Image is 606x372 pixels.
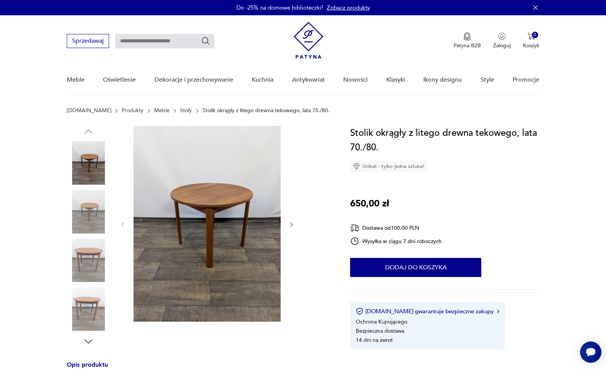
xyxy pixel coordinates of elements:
img: Ikonka użytkownika [498,32,506,40]
a: Klasyki [386,65,405,95]
a: Meble [67,65,85,95]
a: Promocje [513,65,539,95]
img: Ikona strzałki w prawo [497,309,499,313]
p: Zaloguj [493,42,511,49]
a: Antykwariat [292,65,325,95]
button: [DOMAIN_NAME] gwarantuje bezpieczne zakupy [356,308,499,315]
li: Ochrona Kupującego [356,318,407,325]
a: Stoły [180,108,192,114]
a: Ikona medaluPatyna B2B [453,32,481,49]
p: Patyna B2B [453,42,481,49]
p: Do -25% na domowe biblioteczki! [236,4,323,11]
h1: Stolik okrągły z litego drewna tekowego, lata 70./80. [350,126,539,155]
iframe: Smartsupp widget button [580,341,601,363]
img: Ikona certyfikatu [356,308,363,315]
a: Zobacz produkty [327,4,370,11]
div: Wysyłka w ciągu 7 dni roboczych [350,237,442,246]
a: Meble [154,108,170,114]
img: Zdjęcie produktu Stolik okrągły z litego drewna tekowego, lata 70./80. [67,238,110,282]
div: Dostawa od 100,00 PLN [350,223,442,233]
img: Zdjęcie produktu Stolik okrągły z litego drewna tekowego, lata 70./80. [133,126,281,322]
a: Style [481,65,494,95]
img: Patyna - sklep z meblami i dekoracjami vintage [294,22,323,59]
button: Dodaj do koszyka [350,258,481,277]
li: 14 dni na zwrot [356,337,393,344]
a: Nowości [343,65,368,95]
p: Stolik okrągły z litego drewna tekowego, lata 70./80. [203,108,330,114]
li: Bezpieczna dostawa [356,327,404,335]
a: Oświetlenie [103,65,136,95]
img: Zdjęcie produktu Stolik okrągły z litego drewna tekowego, lata 70./80. [67,287,110,331]
img: Zdjęcie produktu Stolik okrągły z litego drewna tekowego, lata 70./80. [67,141,110,185]
div: 0 [532,32,538,38]
img: Ikona diamentu [353,163,360,170]
button: Szukaj [201,36,210,45]
a: Ikony designu [423,65,462,95]
div: Unikat - tylko jedna sztuka! [350,161,427,172]
a: Dekoracje i przechowywanie [154,65,233,95]
a: Sprzedawaj [67,39,109,44]
button: 0Koszyk [523,32,539,49]
a: [DOMAIN_NAME] [67,108,111,114]
img: Ikona medalu [463,32,471,41]
p: 650,00 zł [350,196,389,211]
img: Ikona dostawy [350,223,359,233]
button: Patyna B2B [453,32,481,49]
p: Koszyk [523,42,539,49]
a: Kuchnia [252,65,273,95]
button: Sprzedawaj [67,34,109,48]
img: Zdjęcie produktu Stolik okrągły z litego drewna tekowego, lata 70./80. [67,190,110,234]
img: Ikona koszyka [527,32,535,40]
a: Produkty [122,108,143,114]
button: Zaloguj [493,32,511,49]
